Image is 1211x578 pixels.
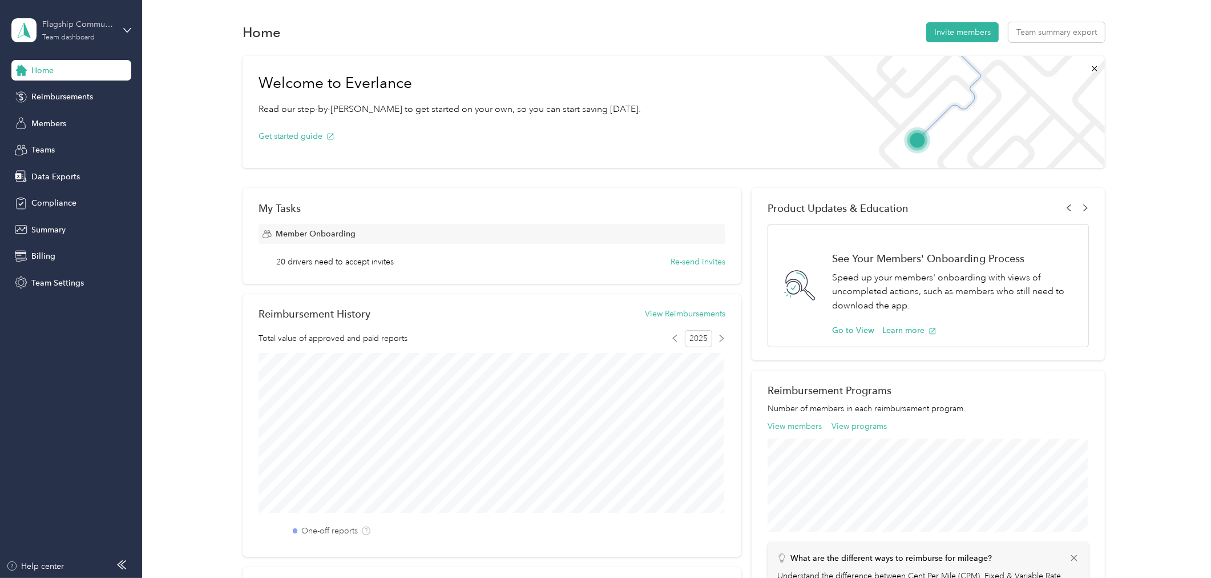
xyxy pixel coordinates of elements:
[31,171,80,183] span: Data Exports
[832,271,1077,313] p: Speed up your members' onboarding with views of uncompleted actions, such as members who still ne...
[259,308,370,320] h2: Reimbursement History
[882,324,936,336] button: Learn more
[301,525,358,537] label: One-off reports
[1147,514,1211,578] iframe: Everlance-gr Chat Button Frame
[645,308,725,320] button: View Reimbursements
[259,102,641,117] p: Read our step-by-[PERSON_NAME] to get started on your own, so you can start saving [DATE].
[768,420,822,432] button: View members
[832,324,874,336] button: Go to View
[276,228,356,240] span: Member Onboarding
[768,384,1089,396] h2: Reimbursement Programs
[6,560,64,572] button: Help center
[671,256,725,268] button: Re-send invites
[31,224,66,236] span: Summary
[685,330,712,347] span: 2025
[42,34,95,41] div: Team dashboard
[277,256,394,268] span: 20 drivers need to accept invites
[790,552,992,564] p: What are the different ways to reimburse for mileage?
[259,202,725,214] div: My Tasks
[31,118,66,130] span: Members
[259,74,641,93] h1: Welcome to Everlance
[926,22,999,42] button: Invite members
[31,144,55,156] span: Teams
[259,332,407,344] span: Total value of approved and paid reports
[31,277,84,289] span: Team Settings
[42,18,114,30] div: Flagship Communities
[768,202,909,214] span: Product Updates & Education
[768,403,1089,415] p: Number of members in each reimbursement program.
[243,26,281,38] h1: Home
[1008,22,1105,42] button: Team summary export
[31,197,76,209] span: Compliance
[812,56,1105,168] img: Welcome to everlance
[31,250,55,262] span: Billing
[31,91,93,103] span: Reimbursements
[831,420,887,432] button: View programs
[259,130,334,142] button: Get started guide
[31,65,54,77] span: Home
[832,252,1077,264] h1: See Your Members' Onboarding Process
